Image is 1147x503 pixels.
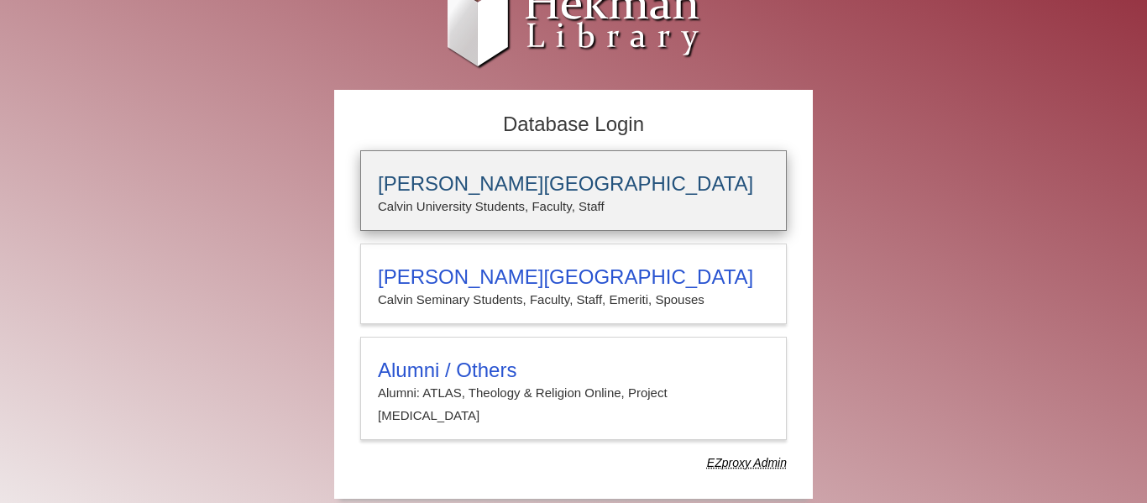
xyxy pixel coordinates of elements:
a: [PERSON_NAME][GEOGRAPHIC_DATA]Calvin Seminary Students, Faculty, Staff, Emeriti, Spouses [360,244,787,324]
a: [PERSON_NAME][GEOGRAPHIC_DATA]Calvin University Students, Faculty, Staff [360,150,787,231]
h3: [PERSON_NAME][GEOGRAPHIC_DATA] [378,172,769,196]
p: Alumni: ATLAS, Theology & Religion Online, Project [MEDICAL_DATA] [378,382,769,427]
p: Calvin University Students, Faculty, Staff [378,196,769,217]
h3: [PERSON_NAME][GEOGRAPHIC_DATA] [378,265,769,289]
h3: Alumni / Others [378,359,769,382]
dfn: Use Alumni login [707,456,787,469]
summary: Alumni / OthersAlumni: ATLAS, Theology & Religion Online, Project [MEDICAL_DATA] [378,359,769,427]
h2: Database Login [352,107,795,142]
p: Calvin Seminary Students, Faculty, Staff, Emeriti, Spouses [378,289,769,311]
